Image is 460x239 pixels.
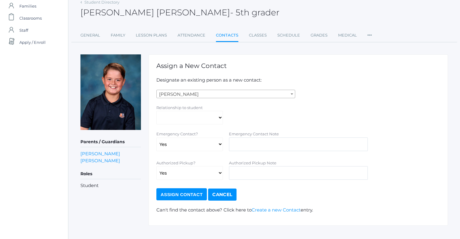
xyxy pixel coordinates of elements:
[178,29,205,41] a: Attendance
[156,77,440,84] p: Designate an existing person as a new contact:
[229,160,276,165] label: Authorized Pickup Note
[156,131,198,136] label: Emergency Contact?
[80,8,279,17] h2: [PERSON_NAME] [PERSON_NAME]
[156,207,440,214] p: Can't find the contact above? Click here to entry.
[80,157,120,164] a: [PERSON_NAME]
[80,54,141,130] img: Ryder Roberts
[252,207,301,213] a: Create a new Contact
[19,36,46,48] span: Apply / Enroll
[156,188,207,200] input: Assign Contact
[338,29,357,41] a: Medical
[156,62,440,69] h1: Assign a New Contact
[277,29,300,41] a: Schedule
[229,131,279,136] label: Emergency Contact Note
[80,29,100,41] a: General
[156,90,295,98] span: Kilian, Adam
[230,7,279,18] span: - 5th grader
[208,189,237,201] a: Cancel
[80,169,141,179] h5: Roles
[216,29,238,42] a: Contacts
[156,105,203,110] label: Relationship to student
[156,160,195,165] label: Authorized Pickup?
[80,150,120,157] a: [PERSON_NAME]
[311,29,328,41] a: Grades
[19,12,42,24] span: Classrooms
[157,90,295,99] span: Kilian, Adam
[249,29,267,41] a: Classes
[80,182,141,189] li: Student
[80,137,141,147] h5: Parents / Guardians
[136,29,167,41] a: Lesson Plans
[19,24,28,36] span: Staff
[111,29,125,41] a: Family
